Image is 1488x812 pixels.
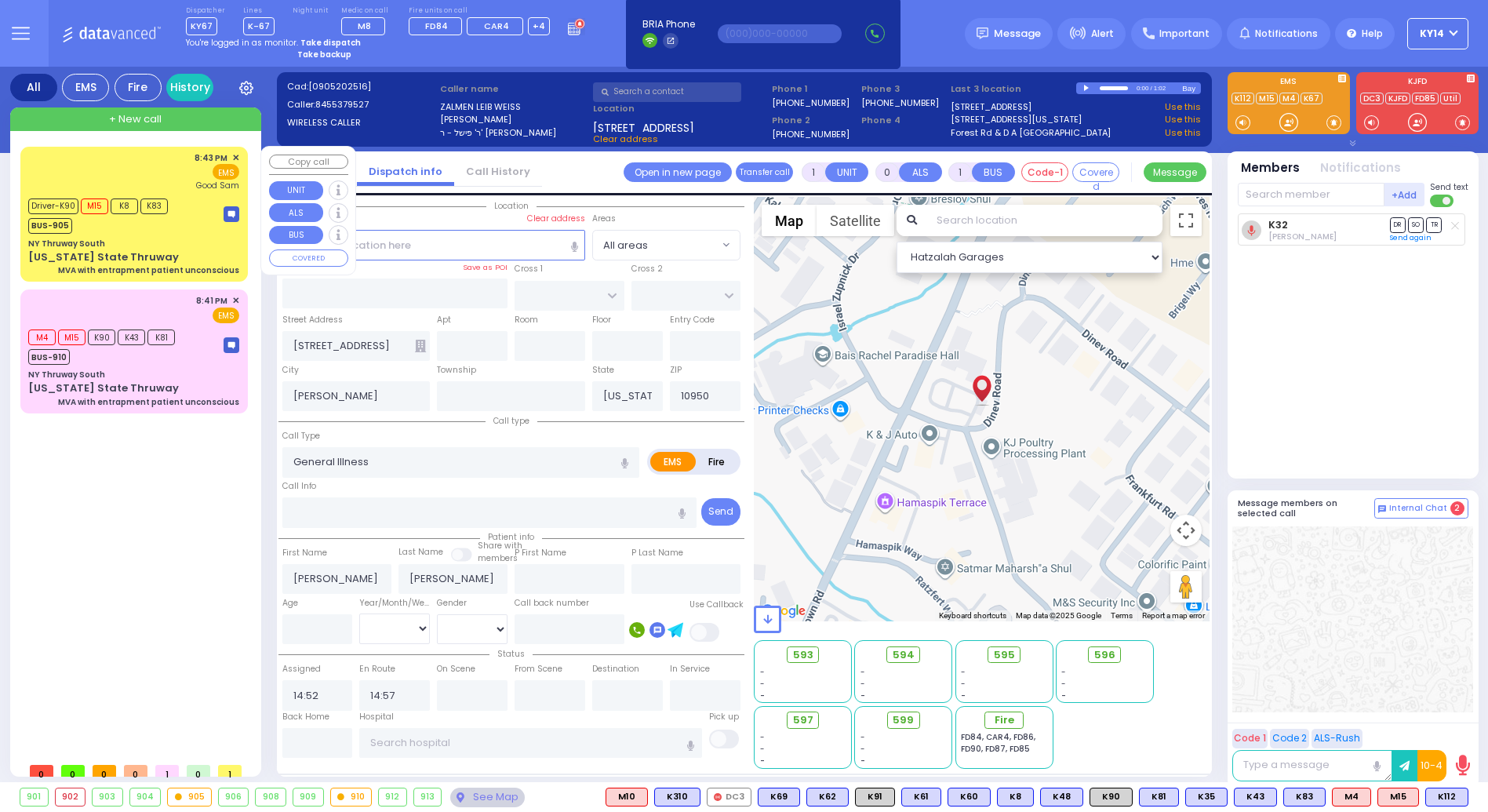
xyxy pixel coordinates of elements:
a: Open in new page [624,162,732,182]
span: M4 [28,330,56,345]
span: - [860,678,865,690]
label: [PERSON_NAME] [440,113,588,126]
span: K81 [147,330,175,345]
span: K43 [118,330,145,345]
label: WIRELESS CALLER [287,116,435,129]
span: Phone 1 [772,82,856,96]
img: Logo [62,24,166,43]
a: FD85 [1412,93,1439,104]
label: Dispatcher [186,6,225,16]
label: En Route [359,663,395,675]
span: 0 [187,765,210,777]
button: Members [1241,159,1300,177]
span: Message [994,26,1041,42]
span: Driver-K90 [28,198,78,214]
a: KJFD [1385,93,1410,104]
label: Call Info [282,480,316,493]
div: ALS [1377,788,1419,807]
div: BLS [806,788,849,807]
div: [US_STATE] State Thruway [28,249,179,265]
img: message-box.svg [224,206,239,222]
label: ZIP [670,364,682,377]
span: Alert [1091,27,1114,41]
span: EMS [213,308,239,323]
div: Year/Month/Week/Day [359,597,430,610]
div: 904 [130,788,161,806]
span: 1 [218,765,242,777]
button: BUS [972,162,1015,182]
span: - [860,666,865,678]
span: +4 [533,20,545,32]
span: - [860,755,865,766]
label: ר' פישל - ר' [PERSON_NAME] [440,126,588,140]
span: K83 [140,198,168,214]
label: Back Home [282,711,329,723]
span: K8 [111,198,138,214]
div: MVA with entrapment patient unconscious [58,396,239,408]
span: M8 [358,20,371,32]
div: BLS [1185,788,1228,807]
span: - [1061,690,1066,701]
button: UNIT [269,181,323,200]
label: Night unit [293,6,328,16]
label: Gender [437,597,467,610]
span: 595 [994,647,1015,663]
div: K62 [806,788,849,807]
label: On Scene [437,663,475,675]
button: BUS [269,226,323,245]
span: Moses Witriol [1268,231,1337,242]
div: 906 [219,788,249,806]
label: Hospital [359,711,394,723]
span: 597 [793,712,813,728]
span: [0905202516] [308,80,371,93]
span: + New call [109,111,162,127]
span: 594 [893,647,915,663]
span: Internal Chat [1389,503,1447,514]
label: In Service [670,663,710,675]
label: Cross 1 [515,263,543,275]
label: Apt [437,314,451,326]
div: / [1149,79,1152,97]
span: KY67 [186,17,217,35]
div: M4 [1332,788,1371,807]
div: 0:00 [1136,79,1150,97]
div: Bay [1182,82,1201,94]
input: Search a contact [593,82,741,102]
a: [STREET_ADDRESS][US_STATE] [951,113,1082,126]
span: Location [486,200,537,212]
span: [STREET_ADDRESS] [593,120,694,133]
button: ALS-Rush [1312,729,1362,748]
label: Fire units on call [409,6,551,16]
div: ZALMEN LEIB WEISS [968,362,995,409]
label: Caller name [440,82,588,96]
button: ALS [899,162,942,182]
div: 908 [256,788,286,806]
strong: Take backup [297,49,351,60]
button: 10-4 [1417,750,1446,781]
button: Code 1 [1232,729,1268,748]
span: ✕ [232,294,239,308]
div: K48 [1040,788,1083,807]
label: Medic on call [341,6,391,16]
span: Phone 4 [861,114,945,127]
span: Send text [1430,181,1468,193]
span: BUS-905 [28,218,72,234]
label: [PHONE_NUMBER] [861,96,939,108]
span: TR [1426,217,1442,232]
span: 0 [61,765,85,777]
span: - [760,666,765,678]
label: Fire [695,452,739,472]
span: Patient info [480,531,542,543]
span: EMS [213,164,239,180]
img: message-box.svg [224,337,239,353]
div: ALS [606,788,648,807]
label: From Scene [515,663,562,675]
label: EMS [1228,78,1350,89]
button: KY14 [1407,18,1468,49]
label: Last Name [398,546,443,559]
span: KY14 [1420,27,1444,41]
label: [PHONE_NUMBER] [772,128,850,140]
a: Use this [1165,113,1201,126]
span: 8455379527 [315,98,369,111]
span: - [1061,666,1066,678]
